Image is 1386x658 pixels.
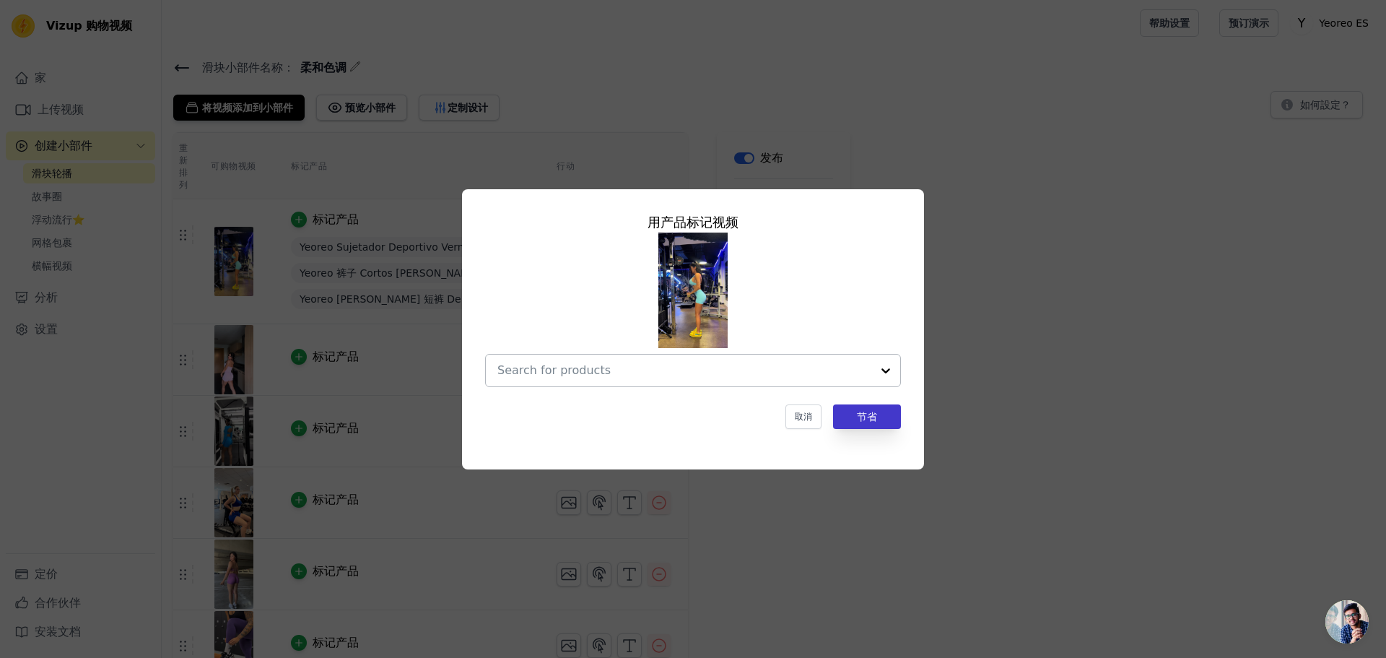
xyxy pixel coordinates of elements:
font: 标记 [687,215,712,230]
font: 视频 [712,215,738,230]
img: vizup-images-8472.png [658,233,728,348]
font: 用产品 [648,215,687,230]
font: 取消 [795,412,812,422]
a: 开放式聊天 [1325,600,1369,644]
font: 节省 [857,411,877,423]
input: Search for products [497,362,871,379]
